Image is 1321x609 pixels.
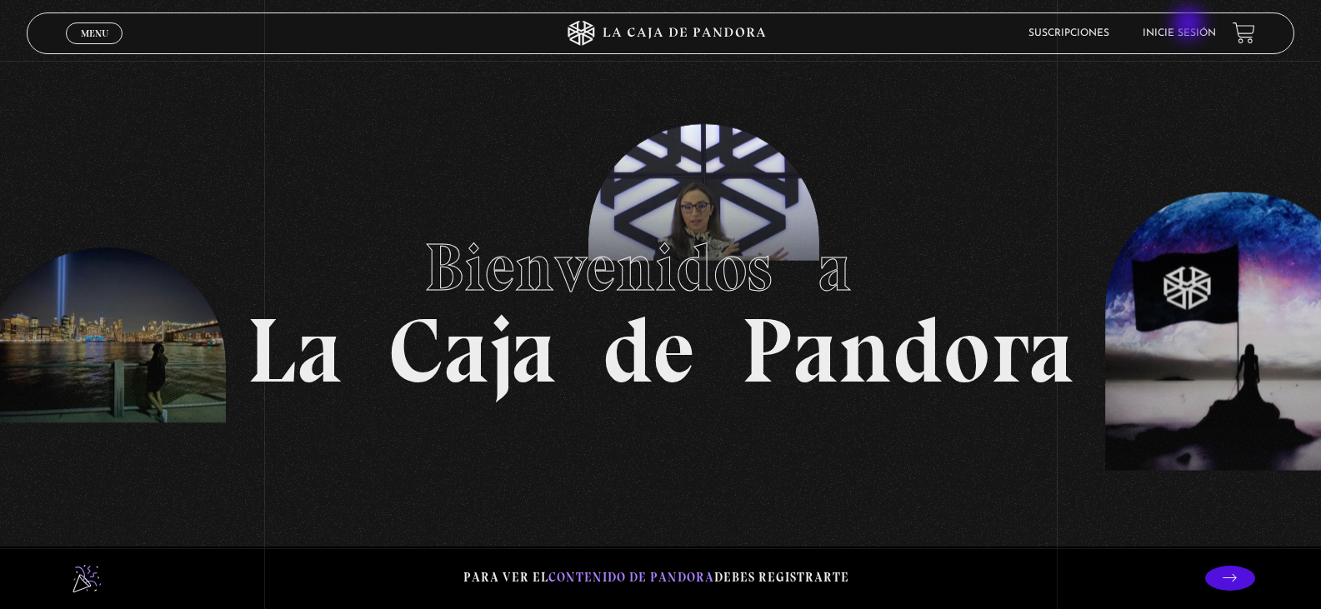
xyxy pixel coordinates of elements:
a: Inicie sesión [1143,28,1216,38]
p: Para ver el debes registrarte [463,567,849,589]
a: View your shopping cart [1233,22,1255,44]
h1: La Caja de Pandora [247,213,1074,397]
span: Menu [81,28,108,38]
a: Suscripciones [1028,28,1109,38]
span: Bienvenidos a [424,227,898,307]
span: Cerrar [75,42,114,53]
span: contenido de Pandora [548,570,714,585]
